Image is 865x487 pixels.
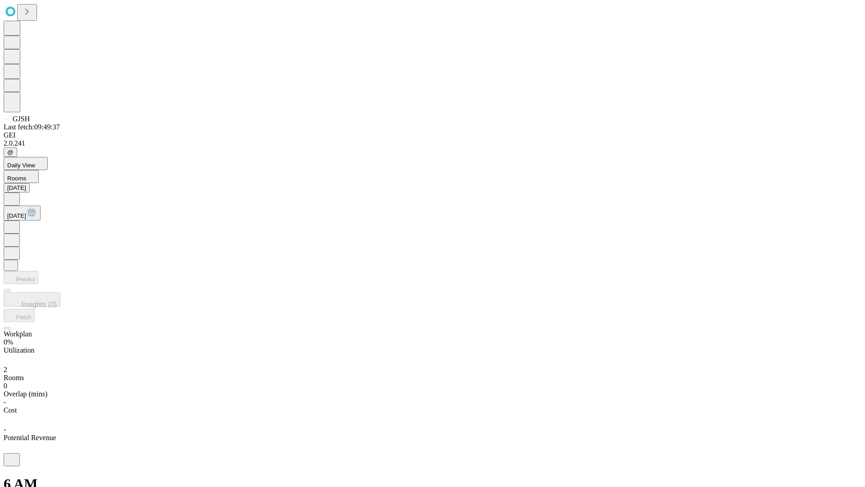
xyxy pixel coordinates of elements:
button: Daily View [4,157,48,170]
span: Utilization [4,346,34,354]
span: - [4,398,6,406]
span: [DATE] [7,212,26,219]
button: [DATE] [4,206,41,221]
button: @ [4,147,17,157]
button: Rooms [4,170,39,183]
span: Cost [4,406,17,414]
div: GEI [4,131,861,139]
span: 2 [4,366,7,373]
div: 2.0.241 [4,139,861,147]
span: Potential Revenue [4,434,56,441]
span: Last fetch: 09:49:37 [4,123,60,131]
button: [DATE] [4,183,30,193]
span: Overlap (mins) [4,390,47,398]
span: Insights (0) [21,301,57,308]
button: Predict [4,271,38,284]
span: Rooms [7,175,26,182]
span: GJSH [13,115,30,123]
button: Fetch [4,309,35,322]
button: Insights (0) [4,292,60,307]
span: Daily View [7,162,35,169]
span: - [4,426,6,433]
span: 0 [4,382,7,390]
span: 0% [4,338,13,346]
span: Workplan [4,330,32,338]
span: @ [7,149,14,156]
span: Rooms [4,374,24,381]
